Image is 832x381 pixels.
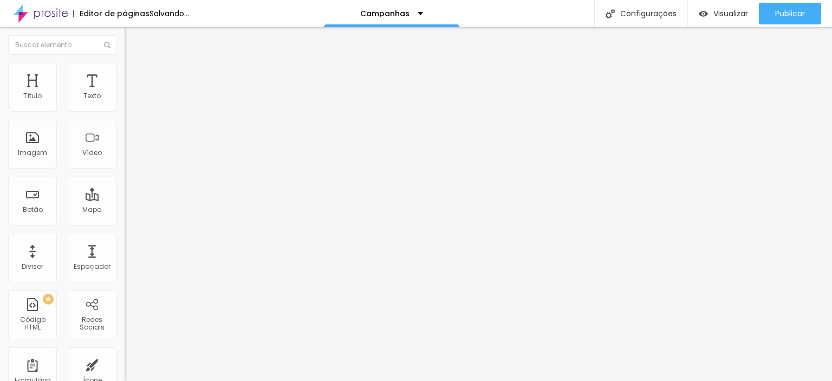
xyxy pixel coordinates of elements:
iframe: Editor [125,27,832,381]
font: Editor de páginas [80,8,149,19]
div: Salvando... [149,10,189,17]
font: Botão [23,205,43,214]
font: Título [23,91,42,100]
font: Configurações [620,8,677,19]
font: Mapa [82,205,102,214]
font: Visualizar [713,8,748,19]
font: Publicar [775,8,805,19]
input: Buscar elemento [8,35,116,55]
font: Imagem [18,148,47,157]
font: Campanhas [360,8,409,19]
button: Publicar [759,3,821,24]
img: Ícone [606,9,615,18]
font: Vídeo [82,148,102,157]
font: Espaçador [74,262,110,271]
font: Código HTML [20,315,45,332]
font: Redes Sociais [80,315,105,332]
img: Ícone [104,42,110,48]
button: Visualizar [688,3,759,24]
font: Divisor [22,262,43,271]
img: view-1.svg [699,9,708,18]
font: Texto [83,91,101,100]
